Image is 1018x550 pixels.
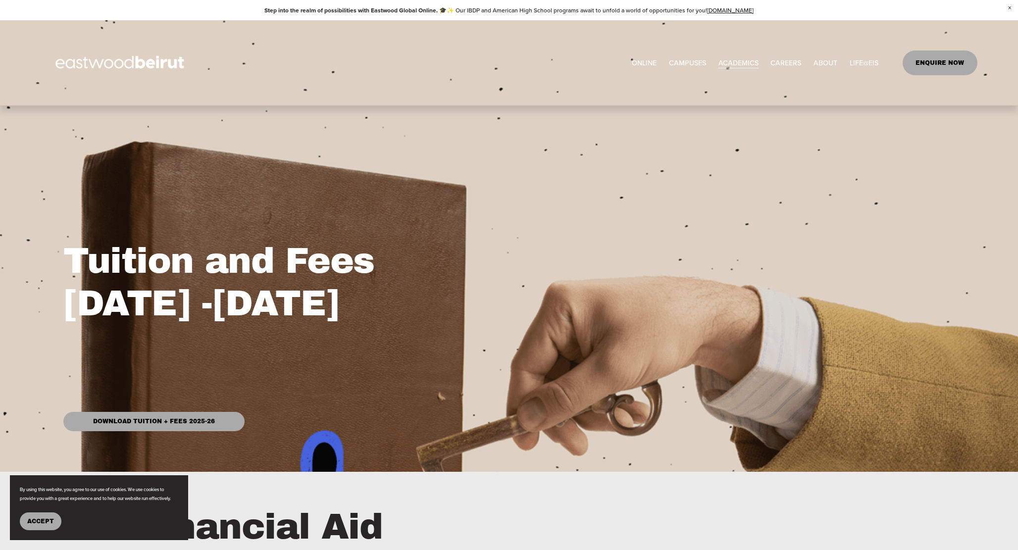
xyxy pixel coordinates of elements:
p: By using this website, you agree to our use of cookies. We use cookies to provide you with a grea... [20,485,178,502]
span: LIFE@EIS [850,56,878,69]
section: Cookie banner [10,475,188,540]
a: Download Tuition + Fees 2025-26 [63,412,245,431]
a: [DOMAIN_NAME] [707,6,754,14]
button: Accept [20,512,61,530]
a: folder dropdown [669,55,706,70]
a: CAREERS [770,55,801,70]
img: EastwoodIS Global Site [41,38,202,88]
a: folder dropdown [850,55,878,70]
h1: Tuition and Fees [DATE] -[DATE] [63,240,730,325]
span: ABOUT [814,56,837,69]
span: CAMPUSES [669,56,706,69]
a: folder dropdown [718,55,759,70]
a: folder dropdown [814,55,837,70]
span: ACADEMICS [718,56,759,69]
a: ONLINE [632,55,657,70]
span: Accept [27,518,54,525]
a: ENQUIRE NOW [903,50,977,75]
